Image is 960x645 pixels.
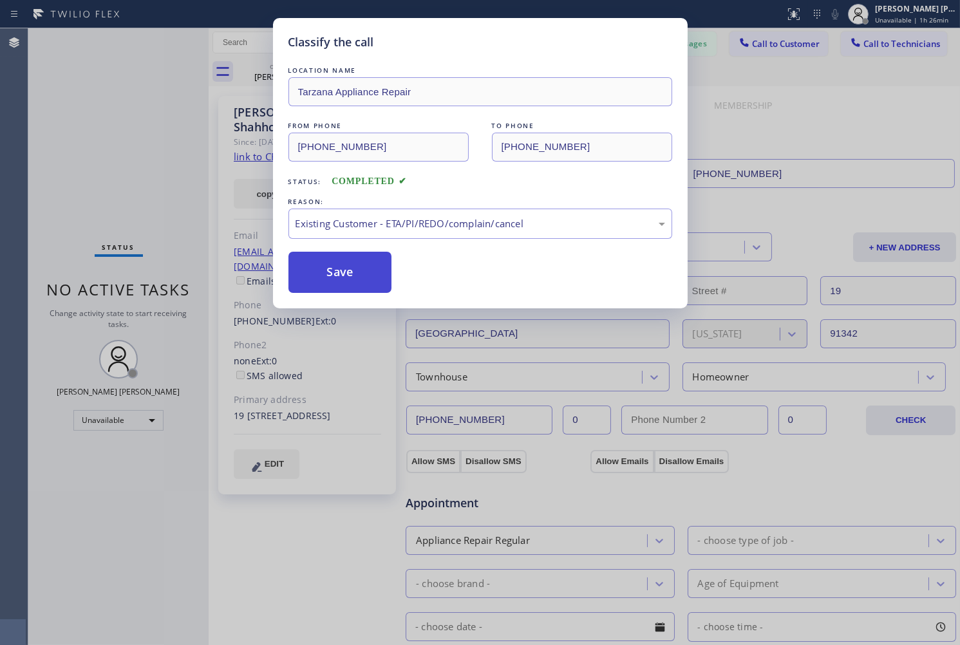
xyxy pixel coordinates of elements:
div: REASON: [288,195,672,209]
span: COMPLETED [332,176,406,186]
div: FROM PHONE [288,119,469,133]
div: TO PHONE [492,119,672,133]
div: LOCATION NAME [288,64,672,77]
button: Save [288,252,392,293]
div: Existing Customer - ETA/PI/REDO/complain/cancel [296,216,665,231]
input: From phone [288,133,469,162]
span: Status: [288,177,322,186]
h5: Classify the call [288,33,374,51]
input: To phone [492,133,672,162]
